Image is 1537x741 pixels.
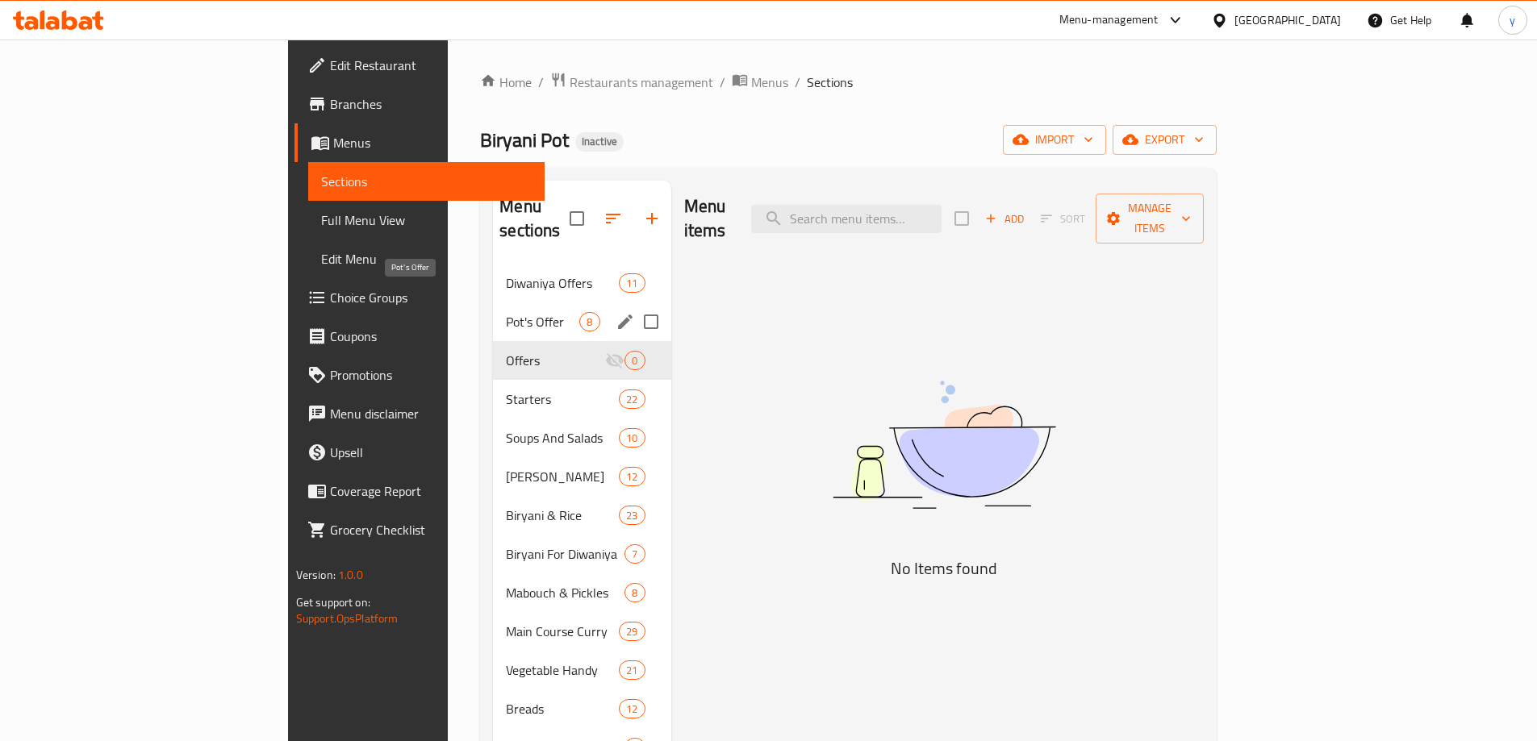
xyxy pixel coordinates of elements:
div: items [619,273,645,293]
div: Soups And Salads10 [493,418,670,457]
div: [PERSON_NAME]12 [493,457,670,496]
div: Pot's Offer8edit [493,302,670,341]
span: Sections [807,73,853,92]
span: Full Menu View [321,210,532,230]
span: Add [983,210,1026,228]
div: Inactive [575,132,624,152]
nav: breadcrumb [480,72,1217,93]
span: Restaurants management [570,73,713,92]
span: [PERSON_NAME] [506,467,619,486]
span: Upsell [330,443,532,462]
span: Menu disclaimer [330,404,532,423]
span: 12 [620,469,644,485]
span: 29 [620,624,644,639]
div: Vegetable Handy21 [493,651,670,689]
span: 11 [620,276,644,291]
div: items [619,506,645,525]
span: Mabouch & Pickles [506,583,624,602]
a: Menu disclaimer [294,394,545,433]
span: y [1510,11,1515,29]
div: items [619,660,645,680]
div: Biryani For Diwaniya [506,544,624,564]
a: Edit Menu [308,239,545,278]
span: Pot's Offer [506,312,579,331]
a: Edit Restaurant [294,46,545,85]
div: Starters [506,389,619,409]
span: Diwaniya Offers [506,273,619,293]
a: Restaurants management [550,72,713,93]
div: items [624,351,645,370]
span: Edit Menu [321,249,532,269]
img: dish.svg [742,338,1146,552]
span: 8 [625,585,644,601]
div: Mabouch & Pickles8 [493,573,670,612]
a: Support.OpsPlatform [296,608,399,629]
span: Sort sections [594,199,633,238]
div: items [619,428,645,448]
span: import [1016,130,1093,150]
a: Promotions [294,356,545,394]
span: Menus [333,133,532,152]
span: Select all sections [560,202,594,235]
span: Offers [506,351,605,370]
button: import [1003,125,1106,155]
span: 8 [580,314,599,330]
div: [GEOGRAPHIC_DATA] [1234,11,1341,29]
span: 7 [625,547,644,562]
div: Tandoori Khazana [506,467,619,486]
span: 21 [620,663,644,678]
li: / [795,73,800,92]
button: Add [979,206,1030,231]
span: Main Course Curry [506,622,619,641]
span: 0 [625,353,644,368]
span: Soups And Salads [506,428,619,448]
li: / [720,73,725,92]
a: Upsell [294,433,545,472]
a: Menus [732,72,788,93]
span: Add item [979,206,1030,231]
div: Menu-management [1059,10,1159,30]
button: edit [613,310,637,334]
button: export [1113,125,1217,155]
span: 23 [620,508,644,523]
button: Add section [633,199,671,238]
span: Breads [506,699,619,718]
button: Manage items [1096,194,1204,244]
a: Sections [308,162,545,201]
span: Biryani & Rice [506,506,619,525]
span: Inactive [575,135,624,148]
span: Branches [330,94,532,114]
div: Biryani For Diwaniya7 [493,535,670,573]
a: Grocery Checklist [294,510,545,549]
span: export [1126,130,1204,150]
div: Starters22 [493,380,670,418]
a: Coupons [294,317,545,356]
span: Sort items [1030,206,1096,231]
div: items [619,699,645,718]
h2: Menu items [684,194,733,243]
div: Biryani & Rice23 [493,496,670,535]
div: items [619,622,645,641]
span: Vegetable Handy [506,660,619,680]
div: items [619,467,645,486]
span: Promotions [330,365,532,385]
div: Main Course Curry29 [493,612,670,651]
span: Choice Groups [330,288,532,307]
span: Coupons [330,327,532,346]
div: items [579,312,599,331]
div: Diwaniya Offers11 [493,264,670,302]
a: Choice Groups [294,278,545,317]
svg: Inactive section [605,351,624,370]
div: items [624,544,645,564]
div: items [619,389,645,409]
span: Manage items [1109,198,1191,239]
a: Coverage Report [294,472,545,510]
a: Menus [294,123,545,162]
